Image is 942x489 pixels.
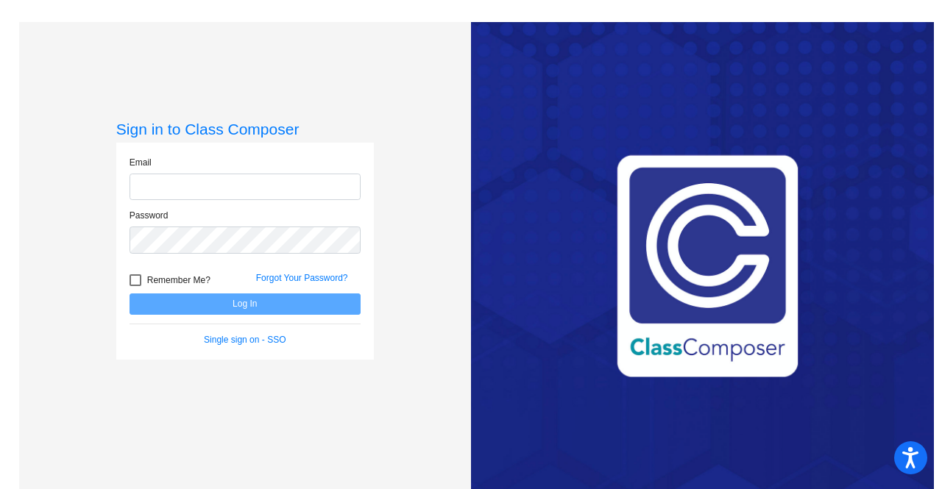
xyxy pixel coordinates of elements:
[204,335,286,345] a: Single sign on - SSO
[256,273,348,283] a: Forgot Your Password?
[130,156,152,169] label: Email
[147,271,210,289] span: Remember Me?
[116,120,374,138] h3: Sign in to Class Composer
[130,293,361,315] button: Log In
[130,209,169,222] label: Password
